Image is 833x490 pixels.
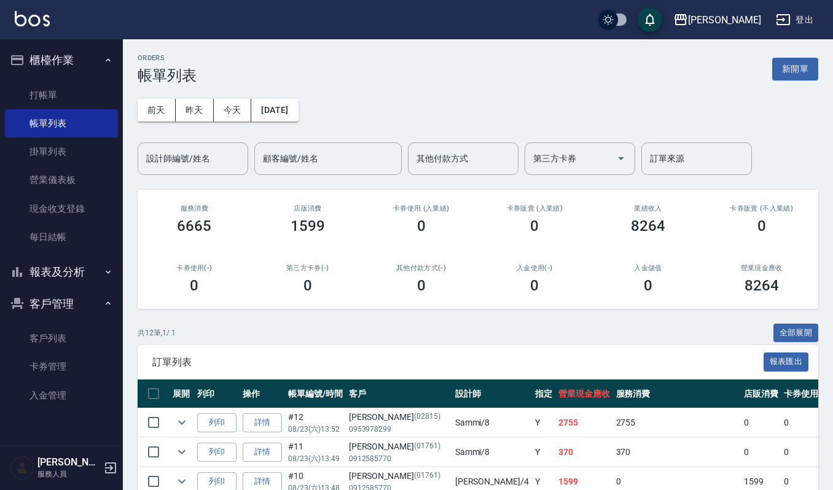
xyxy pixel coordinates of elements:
h3: 8264 [631,217,665,235]
button: [DATE] [251,99,298,122]
a: 詳情 [243,413,282,432]
h3: 0 [417,277,426,294]
button: 列印 [197,413,237,432]
div: [PERSON_NAME] [349,470,449,483]
p: (01761) [414,470,440,483]
button: [PERSON_NAME] [668,7,766,33]
a: 營業儀表板 [5,166,118,194]
td: 0 [741,438,781,467]
td: 0 [741,408,781,437]
th: 指定 [532,379,555,408]
button: expand row [173,443,191,461]
th: 客戶 [346,379,452,408]
h3: 服務消費 [152,204,237,212]
td: #11 [285,438,346,467]
img: Logo [15,11,50,26]
h2: 其他付款方式(-) [379,264,463,272]
p: 服務人員 [37,469,100,480]
a: 詳情 [243,443,282,462]
button: 報表及分析 [5,256,118,288]
a: 報表匯出 [764,356,809,367]
p: 08/23 (六) 13:49 [288,453,343,464]
button: 今天 [214,99,252,122]
td: Sammi /8 [452,438,532,467]
h3: 帳單列表 [138,67,197,84]
td: 2755 [555,408,613,437]
p: 共 12 筆, 1 / 1 [138,327,176,338]
img: Person [10,456,34,480]
a: 入金管理 [5,381,118,410]
button: 全部展開 [773,324,819,343]
h2: 入金使用(-) [493,264,577,272]
p: (01761) [414,440,440,453]
button: 報表匯出 [764,352,809,371]
h3: 0 [417,217,426,235]
h2: 業績收入 [606,204,690,212]
div: [PERSON_NAME] [349,440,449,453]
p: (02815) [414,411,440,424]
td: Y [532,408,555,437]
h2: 店販消費 [266,204,350,212]
th: 列印 [194,379,240,408]
button: 櫃檯作業 [5,44,118,76]
a: 新開單 [772,63,818,74]
h3: 0 [757,217,766,235]
td: 370 [613,438,741,467]
td: Y [532,438,555,467]
a: 客戶列表 [5,324,118,352]
td: Sammi /8 [452,408,532,437]
h2: 入金儲值 [606,264,690,272]
button: 列印 [197,443,237,462]
h3: 1599 [291,217,325,235]
th: 服務消費 [613,379,741,408]
button: Open [611,149,631,168]
h3: 0 [190,277,198,294]
a: 掛單列表 [5,138,118,166]
th: 設計師 [452,379,532,408]
h3: 0 [530,277,539,294]
td: 370 [555,438,613,467]
div: [PERSON_NAME] [349,411,449,424]
h3: 6665 [177,217,211,235]
button: expand row [173,413,191,432]
td: 2755 [613,408,741,437]
th: 店販消費 [741,379,781,408]
h3: 0 [303,277,312,294]
h5: [PERSON_NAME] [37,456,100,469]
h2: 營業現金應收 [719,264,804,272]
h2: 卡券販賣 (入業績) [493,204,577,212]
h3: 8264 [745,277,779,294]
button: 前天 [138,99,176,122]
h3: 0 [530,217,539,235]
a: 卡券管理 [5,352,118,381]
a: 現金收支登錄 [5,195,118,223]
span: 訂單列表 [152,356,764,368]
button: 登出 [771,9,818,31]
h2: 卡券販賣 (不入業績) [719,204,804,212]
p: 0912585770 [349,453,449,464]
button: 昨天 [176,99,214,122]
th: 帳單編號/時間 [285,379,346,408]
button: 新開單 [772,58,818,80]
td: #12 [285,408,346,437]
th: 展開 [170,379,194,408]
p: 08/23 (六) 13:52 [288,424,343,435]
a: 打帳單 [5,81,118,109]
h2: 卡券使用 (入業績) [379,204,463,212]
button: 客戶管理 [5,288,118,320]
a: 帳單列表 [5,109,118,138]
th: 操作 [240,379,285,408]
h2: 卡券使用(-) [152,264,237,272]
div: [PERSON_NAME] [688,12,761,28]
p: 0953978299 [349,424,449,435]
h2: ORDERS [138,54,197,62]
h2: 第三方卡券(-) [266,264,350,272]
h3: 0 [644,277,652,294]
button: save [638,7,662,32]
a: 每日結帳 [5,223,118,251]
th: 營業現金應收 [555,379,613,408]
